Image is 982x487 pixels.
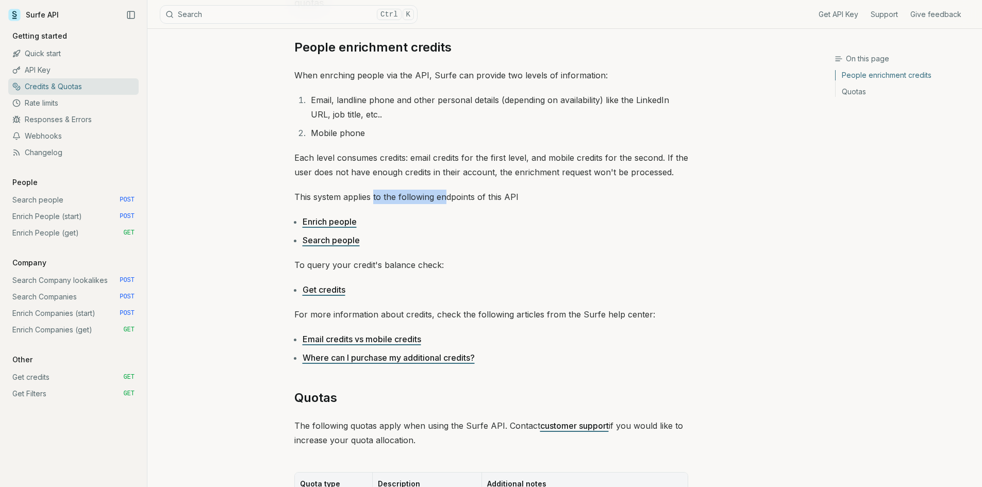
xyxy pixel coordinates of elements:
[120,309,135,317] span: POST
[8,192,139,208] a: Search people POST
[8,62,139,78] a: API Key
[403,9,414,20] kbd: K
[8,369,139,385] a: Get credits GET
[871,9,898,20] a: Support
[294,258,688,272] p: To query your credit's balance check:
[8,144,139,161] a: Changelog
[123,373,135,381] span: GET
[303,235,360,245] a: Search people
[8,272,139,289] a: Search Company lookalikes POST
[8,95,139,111] a: Rate limits
[120,212,135,221] span: POST
[294,39,452,56] a: People enrichment credits
[123,326,135,334] span: GET
[835,54,974,64] h3: On this page
[819,9,858,20] a: Get API Key
[294,190,688,204] p: This system applies to the following endpoints of this API
[294,307,688,322] p: For more information about credits, check the following articles from the Surfe help center:
[8,355,37,365] p: Other
[910,9,961,20] a: Give feedback
[8,128,139,144] a: Webhooks
[308,126,688,140] li: Mobile phone
[123,229,135,237] span: GET
[303,284,345,295] a: Get credits
[836,83,974,97] a: Quotas
[120,196,135,204] span: POST
[123,390,135,398] span: GET
[8,7,59,23] a: Surfe API
[123,7,139,23] button: Collapse Sidebar
[294,390,337,406] a: Quotas
[540,421,609,431] a: customer support
[303,352,475,363] a: Where can I purchase my additional credits?
[303,334,421,344] a: Email credits vs mobile credits
[8,208,139,225] a: Enrich People (start) POST
[294,418,688,447] p: The following quotas apply when using the Surfe API. Contact if you would like to increase your q...
[160,5,418,24] button: SearchCtrlK
[8,385,139,402] a: Get Filters GET
[8,322,139,338] a: Enrich Companies (get) GET
[8,305,139,322] a: Enrich Companies (start) POST
[8,177,42,188] p: People
[120,293,135,301] span: POST
[294,150,688,179] p: Each level consumes credits: email credits for the first level, and mobile credits for the second...
[8,289,139,305] a: Search Companies POST
[8,31,71,41] p: Getting started
[308,93,688,122] li: Email, landline phone and other personal details (depending on availability) like the LinkedIn UR...
[836,70,974,83] a: People enrichment credits
[377,9,402,20] kbd: Ctrl
[294,68,688,82] p: When enrching people via the API, Surfe can provide two levels of information:
[8,225,139,241] a: Enrich People (get) GET
[8,258,51,268] p: Company
[303,216,357,227] a: Enrich people
[8,78,139,95] a: Credits & Quotas
[120,276,135,284] span: POST
[8,45,139,62] a: Quick start
[8,111,139,128] a: Responses & Errors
